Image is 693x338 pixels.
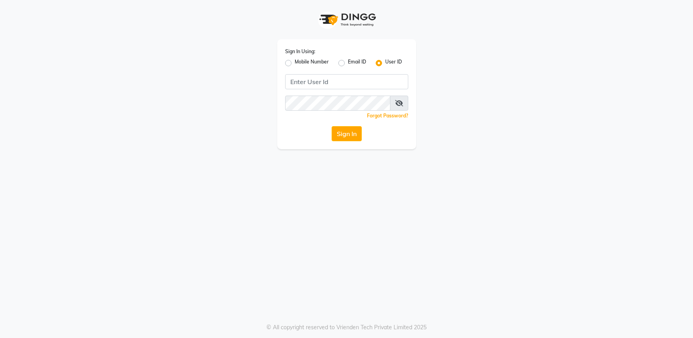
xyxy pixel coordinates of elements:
button: Sign In [332,126,362,141]
a: Forgot Password? [367,113,408,119]
label: Mobile Number [295,58,329,68]
input: Username [285,74,408,89]
label: Email ID [348,58,366,68]
img: logo1.svg [315,8,378,31]
label: User ID [385,58,402,68]
label: Sign In Using: [285,48,315,55]
input: Username [285,96,390,111]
